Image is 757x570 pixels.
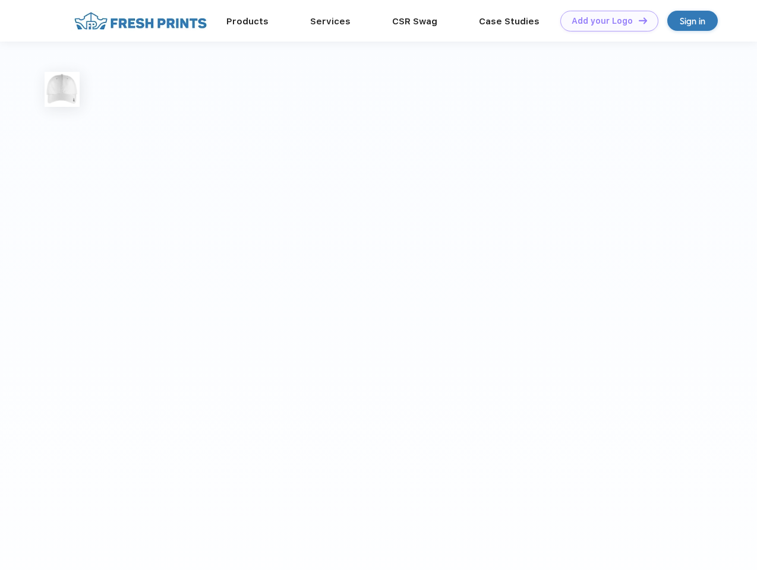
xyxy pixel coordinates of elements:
div: Add your Logo [572,16,633,26]
img: func=resize&h=100 [45,72,80,107]
img: fo%20logo%202.webp [71,11,210,31]
a: Sign in [667,11,718,31]
div: Sign in [680,14,705,28]
img: DT [639,17,647,24]
a: Products [226,16,269,27]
